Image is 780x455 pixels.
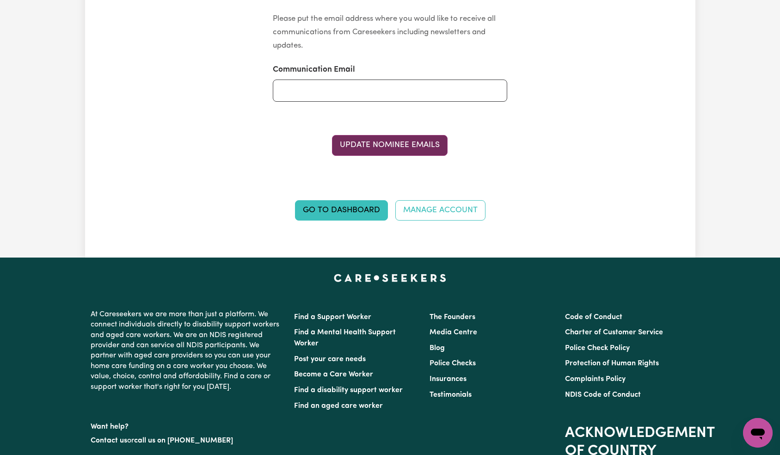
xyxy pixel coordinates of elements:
a: Insurances [430,375,467,383]
a: Manage Account [395,200,485,221]
a: NDIS Code of Conduct [565,391,641,399]
a: Complaints Policy [565,375,626,383]
a: Charter of Customer Service [565,329,663,336]
a: Careseekers home page [334,274,446,282]
a: Find a Support Worker [294,314,371,321]
p: or [91,432,283,449]
a: Blog [430,344,445,352]
a: Go to Dashboard [295,200,388,221]
label: Communication Email [273,64,355,76]
a: Contact us [91,437,127,444]
a: Protection of Human Rights [565,360,659,367]
a: Code of Conduct [565,314,622,321]
a: The Founders [430,314,475,321]
a: Police Check Policy [565,344,630,352]
a: Police Checks [430,360,476,367]
a: Become a Care Worker [294,371,373,378]
small: Please put the email address where you would like to receive all communications from Careseekers ... [273,15,496,49]
iframe: Button to launch messaging window [743,418,773,448]
a: Media Centre [430,329,477,336]
button: Update Nominee Emails [332,135,448,155]
a: Find a disability support worker [294,387,403,394]
a: Find a Mental Health Support Worker [294,329,396,347]
a: Find an aged care worker [294,402,383,410]
a: Post your care needs [294,356,366,363]
p: At Careseekers we are more than just a platform. We connect individuals directly to disability su... [91,306,283,396]
p: Want help? [91,418,283,432]
a: call us on [PHONE_NUMBER] [134,437,233,444]
a: Testimonials [430,391,472,399]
